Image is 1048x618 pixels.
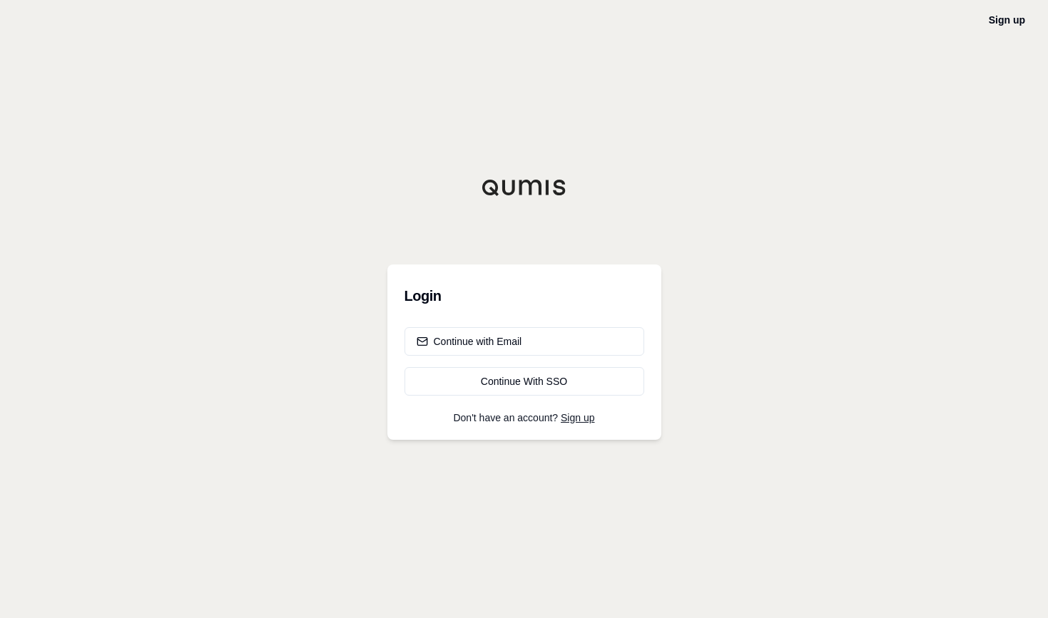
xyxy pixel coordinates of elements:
p: Don't have an account? [405,413,644,423]
a: Continue With SSO [405,367,644,396]
div: Continue With SSO [417,374,632,388]
a: Sign up [989,14,1025,26]
img: Qumis [482,179,567,196]
div: Continue with Email [417,334,522,349]
button: Continue with Email [405,327,644,356]
a: Sign up [561,412,594,423]
h3: Login [405,282,644,310]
